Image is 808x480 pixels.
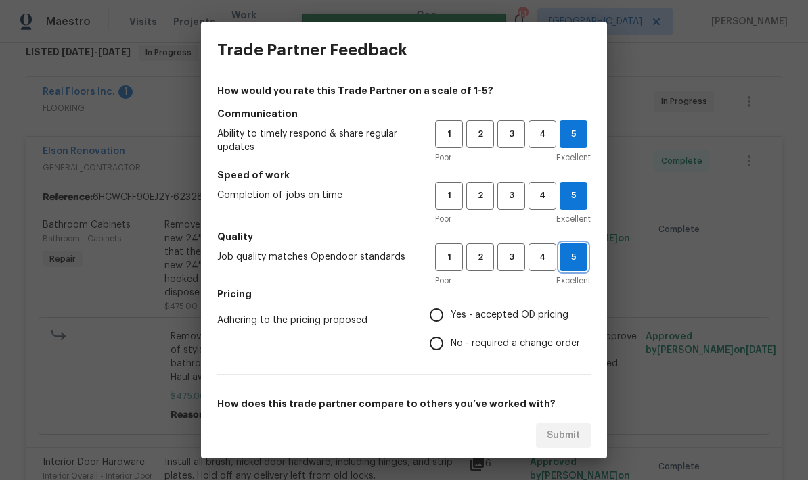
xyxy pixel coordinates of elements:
[556,212,591,226] span: Excellent
[560,182,587,210] button: 5
[217,168,591,182] h5: Speed of work
[217,230,591,243] h5: Quality
[466,243,494,271] button: 2
[436,249,462,265] span: 1
[560,126,587,142] span: 5
[217,84,591,97] h4: How would you rate this Trade Partner on a scale of 1-5?
[560,120,587,148] button: 5
[560,243,587,271] button: 5
[468,188,493,203] span: 2
[560,188,587,203] span: 5
[529,182,556,210] button: 4
[217,397,591,410] h5: How does this trade partner compare to others you’ve worked with?
[530,188,555,203] span: 4
[436,188,462,203] span: 1
[468,126,493,142] span: 2
[530,126,555,142] span: 4
[436,126,462,142] span: 1
[556,151,591,164] span: Excellent
[435,274,451,287] span: Poor
[468,249,493,265] span: 2
[560,249,587,265] span: 5
[529,120,556,148] button: 4
[499,188,524,203] span: 3
[217,287,591,301] h5: Pricing
[451,337,580,351] span: No - required a change order
[466,182,494,210] button: 2
[530,249,555,265] span: 4
[499,126,524,142] span: 3
[435,151,451,164] span: Poor
[499,249,524,265] span: 3
[435,182,463,210] button: 1
[217,189,413,202] span: Completion of jobs on time
[217,127,413,154] span: Ability to timely respond & share regular updates
[466,120,494,148] button: 2
[497,120,525,148] button: 3
[497,243,525,271] button: 3
[435,212,451,226] span: Poor
[217,107,591,120] h5: Communication
[217,314,408,327] span: Adhering to the pricing proposed
[451,308,568,322] span: Yes - accepted OD pricing
[529,243,556,271] button: 4
[435,120,463,148] button: 1
[430,301,591,358] div: Pricing
[217,250,413,264] span: Job quality matches Opendoor standards
[497,182,525,210] button: 3
[435,243,463,271] button: 1
[217,41,407,59] h3: Trade Partner Feedback
[556,274,591,287] span: Excellent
